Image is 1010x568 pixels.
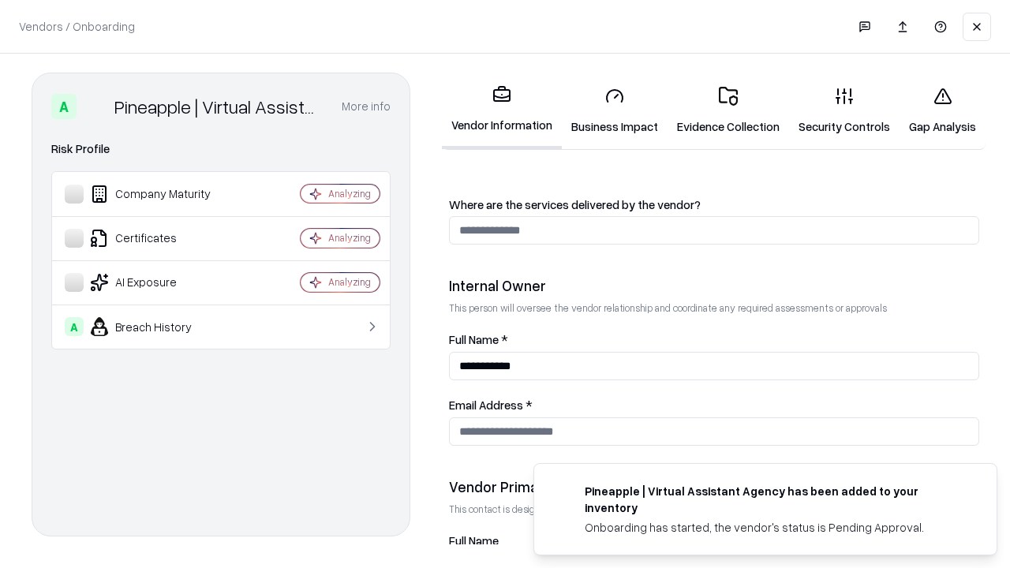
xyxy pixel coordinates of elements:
[449,301,979,315] p: This person will oversee the vendor relationship and coordinate any required assessments or appro...
[328,275,371,289] div: Analyzing
[65,229,253,248] div: Certificates
[328,187,371,200] div: Analyzing
[553,483,572,502] img: trypineapple.com
[585,483,959,516] div: Pineapple | Virtual Assistant Agency has been added to your inventory
[51,94,77,119] div: A
[449,535,979,547] label: Full Name
[65,317,84,336] div: A
[900,74,986,148] a: Gap Analysis
[449,334,979,346] label: Full Name *
[342,92,391,121] button: More info
[585,519,959,536] div: Onboarding has started, the vendor's status is Pending Approval.
[442,73,562,149] a: Vendor Information
[449,503,979,516] p: This contact is designated to receive the assessment request from Shift
[449,477,979,496] div: Vendor Primary Contact
[65,273,253,292] div: AI Exposure
[65,317,253,336] div: Breach History
[65,185,253,204] div: Company Maturity
[789,74,900,148] a: Security Controls
[328,231,371,245] div: Analyzing
[449,399,979,411] label: Email Address *
[114,94,323,119] div: Pineapple | Virtual Assistant Agency
[449,199,979,211] label: Where are the services delivered by the vendor?
[19,18,135,35] p: Vendors / Onboarding
[668,74,789,148] a: Evidence Collection
[51,140,391,159] div: Risk Profile
[449,276,979,295] div: Internal Owner
[83,94,108,119] img: Pineapple | Virtual Assistant Agency
[562,74,668,148] a: Business Impact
